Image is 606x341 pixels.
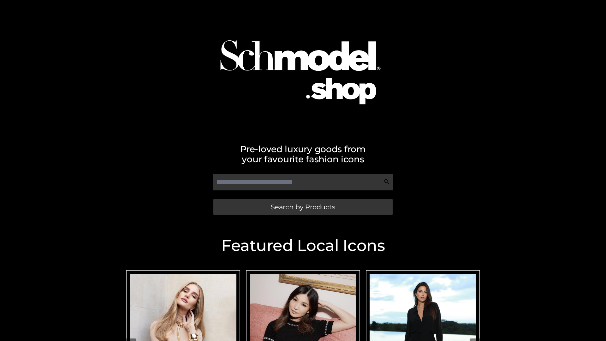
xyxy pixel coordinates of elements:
span: Search by Products [271,204,335,210]
h2: Pre-loved luxury goods from your favourite fashion icons [123,144,483,164]
h2: Featured Local Icons​ [123,238,483,254]
a: Search by Products [213,199,393,215]
img: Search Icon [384,179,390,185]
